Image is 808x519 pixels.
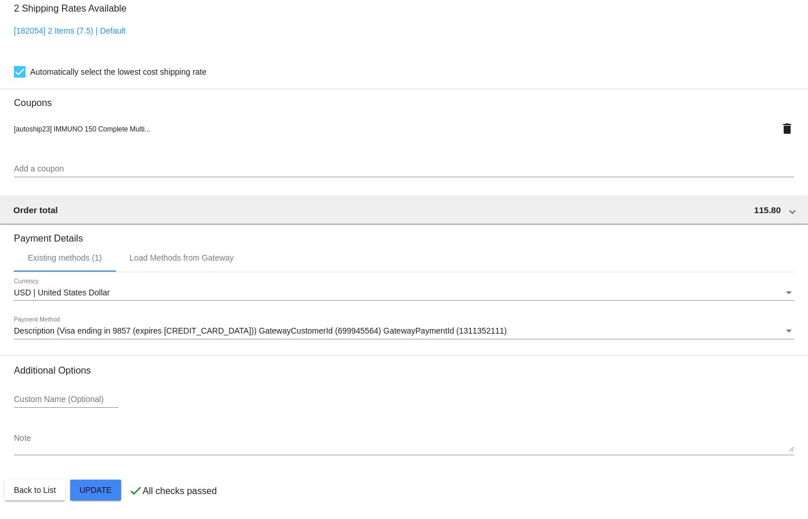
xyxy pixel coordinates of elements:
div: Load Methods from Gateway [130,253,234,262]
span: Description (Visa ending in 9857 (expires [CREDIT_CARD_DATA])) GatewayCustomerId (699945564) Gate... [14,326,507,335]
button: Back to List [5,480,65,500]
span: [autoship23] IMMUNO 150 Complete Multi... [14,125,150,133]
input: Add a coupon [14,165,794,174]
span: USD | United States Dollar [14,288,110,297]
h3: Payment Details [14,224,794,244]
span: Automatically select the lowest cost shipping rate [30,65,206,79]
mat-icon: delete [780,122,794,136]
button: Update [70,480,121,500]
input: Custom Name (Optional) [14,395,118,404]
span: 115.80 [754,205,781,215]
h3: Coupons [14,89,794,108]
mat-select: Payment Method [14,327,794,336]
h3: Additional Options [14,365,794,376]
mat-select: Currency [14,288,794,298]
span: Back to List [14,485,56,495]
a: [182054] 2 Items (7.5) | Default [14,26,126,35]
div: Existing methods (1) [28,253,102,262]
span: Order total [13,205,58,215]
mat-icon: check [129,484,143,498]
p: All checks passed [143,486,217,496]
span: Update [79,485,112,495]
